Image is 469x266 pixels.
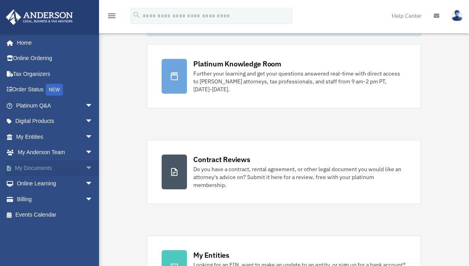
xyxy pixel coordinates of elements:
[6,191,105,207] a: Billingarrow_drop_down
[6,51,105,66] a: Online Ordering
[147,140,421,204] a: Contract Reviews Do you have a contract, rental agreement, or other legal document you would like...
[193,70,406,93] div: Further your learning and get your questions answered real-time with direct access to [PERSON_NAM...
[193,250,229,260] div: My Entities
[107,11,116,21] i: menu
[6,176,105,192] a: Online Learningarrow_drop_down
[85,160,101,176] span: arrow_drop_down
[193,59,281,69] div: Platinum Knowledge Room
[451,10,463,21] img: User Pic
[85,129,101,145] span: arrow_drop_down
[85,113,101,130] span: arrow_drop_down
[85,191,101,208] span: arrow_drop_down
[6,113,105,129] a: Digital Productsarrow_drop_down
[107,14,116,21] a: menu
[85,98,101,114] span: arrow_drop_down
[85,176,101,192] span: arrow_drop_down
[85,145,101,161] span: arrow_drop_down
[193,165,406,189] div: Do you have a contract, rental agreement, or other legal document you would like an attorney's ad...
[6,66,105,82] a: Tax Organizers
[6,98,105,113] a: Platinum Q&Aarrow_drop_down
[6,129,105,145] a: My Entitiesarrow_drop_down
[6,145,105,160] a: My Anderson Teamarrow_drop_down
[4,9,75,25] img: Anderson Advisors Platinum Portal
[6,160,105,176] a: My Documentsarrow_drop_down
[132,11,141,19] i: search
[6,207,105,223] a: Events Calendar
[193,155,250,164] div: Contract Reviews
[46,84,63,96] div: NEW
[6,35,101,51] a: Home
[6,82,105,98] a: Order StatusNEW
[147,44,421,108] a: Platinum Knowledge Room Further your learning and get your questions answered real-time with dire...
